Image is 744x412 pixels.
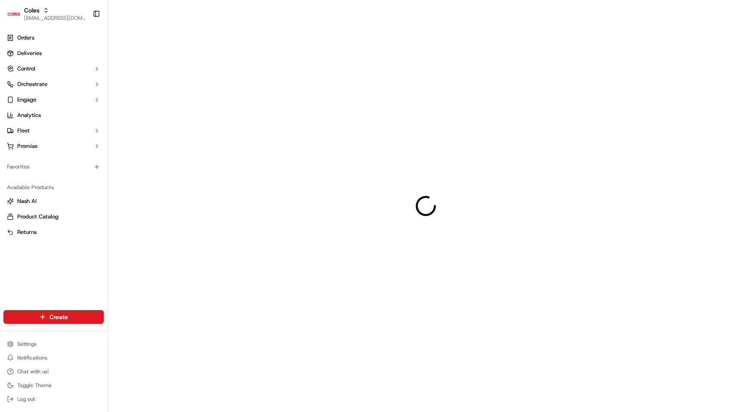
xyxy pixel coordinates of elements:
button: Settings [3,338,104,350]
a: Returns [7,228,100,236]
span: Product Catalog [17,213,59,221]
button: Returns [3,225,104,239]
span: Toggle Theme [17,382,52,389]
span: Log out [17,396,35,403]
button: ColesColes[EMAIL_ADDRESS][DOMAIN_NAME] [3,3,89,24]
span: Returns [17,228,37,236]
span: Settings [17,341,37,347]
button: Notifications [3,352,104,364]
button: Orchestrate [3,77,104,91]
span: Analytics [17,111,41,119]
span: Create [50,313,68,321]
button: Chat with us! [3,366,104,378]
button: Coles [24,6,40,15]
span: Orders [17,34,34,42]
span: Chat with us! [17,368,49,375]
a: Product Catalog [7,213,100,221]
a: Nash AI [7,197,100,205]
button: Log out [3,393,104,405]
span: Promise [17,142,37,150]
button: Create [3,310,104,324]
button: Nash AI [3,194,104,208]
span: Fleet [17,127,30,135]
div: Favorites [3,160,104,174]
button: Fleet [3,124,104,138]
a: Analytics [3,108,104,122]
span: Deliveries [17,49,42,57]
span: Engage [17,96,36,104]
button: Promise [3,139,104,153]
img: Coles [7,7,21,21]
a: Orders [3,31,104,45]
button: [EMAIL_ADDRESS][DOMAIN_NAME] [24,15,86,22]
span: Orchestrate [17,80,47,88]
button: Engage [3,93,104,107]
button: Control [3,62,104,76]
div: Available Products [3,181,104,194]
a: Deliveries [3,46,104,60]
button: Toggle Theme [3,379,104,391]
span: Notifications [17,354,47,361]
span: Control [17,65,35,73]
button: Product Catalog [3,210,104,224]
span: Nash AI [17,197,37,205]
